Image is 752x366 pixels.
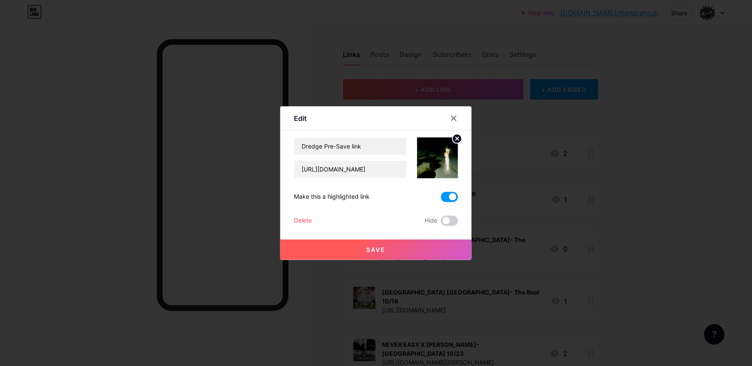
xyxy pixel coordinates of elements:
[417,137,458,178] img: link_thumbnail
[294,138,407,155] input: Title
[425,216,438,226] span: Hide
[280,240,472,260] button: Save
[294,161,407,178] input: URL
[294,216,312,226] div: Delete
[294,192,370,202] div: Make this a highlighted link
[294,113,307,123] div: Edit
[367,246,386,253] span: Save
